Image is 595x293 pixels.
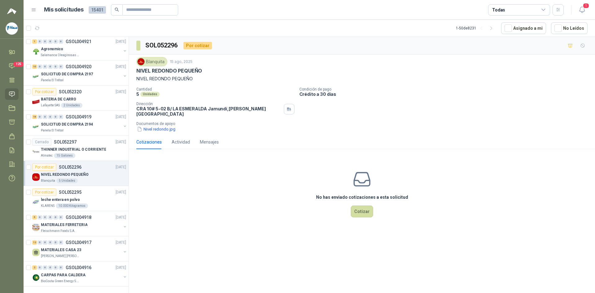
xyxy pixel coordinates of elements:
div: 0 [53,215,58,220]
p: GSOL004921 [66,39,91,44]
div: 0 [43,64,47,69]
a: 10 0 0 0 0 0 GSOL004920[DATE] Company LogoSOLICITUD DE COMPRA 2197Panela El Trébol [32,63,127,83]
span: 15401 [89,6,106,14]
p: [DATE] [116,89,126,95]
p: Panela El Trébol [41,128,64,133]
div: 0 [43,39,47,44]
div: Por cotizar [32,189,56,196]
p: [DATE] [116,265,126,271]
p: Crédito a 30 días [299,91,593,97]
button: 1 [576,4,588,16]
img: Company Logo [32,148,40,156]
div: 0 [59,64,63,69]
p: BATERIA DE CARRO [41,96,76,102]
div: 0 [53,265,58,270]
div: Actividad [172,139,190,145]
div: 5 [32,215,37,220]
div: 0 [48,39,53,44]
div: Cotizaciones [136,139,162,145]
p: NIVEL REDONDO PEQUEÑO [136,68,202,74]
div: 0 [53,64,58,69]
div: Todas [492,7,505,13]
div: 0 [59,39,63,44]
p: [DATE] [116,240,126,246]
button: Cotizar [351,206,373,217]
div: Cerrado [32,138,51,146]
a: Por cotizarSOL052296[DATE] Company LogoNIVEL REDONDO PEQUEÑOBlanquita5 Unidades [24,161,129,186]
img: Company Logo [32,123,40,131]
p: CRA 10# 5-02 B/ LA ESMERALDA Jamundí , [PERSON_NAME][GEOGRAPHIC_DATA] [136,106,281,117]
p: [DATE] [116,189,126,195]
p: KLARENS [41,203,55,208]
div: 16 [32,115,37,119]
a: 2 0 0 0 0 0 GSOL004916[DATE] Company LogoCARPAS PARA CALDERABioCosta Green Energy S.A.S [32,264,127,284]
div: 0 [53,39,58,44]
div: 0 [37,39,42,44]
p: Salamanca Oleaginosas SAS [41,53,80,58]
p: GSOL004917 [66,240,91,245]
span: 125 [13,62,24,67]
div: 0 [48,64,53,69]
p: GSOL004919 [66,115,91,119]
img: Company Logo [32,98,40,105]
div: 1 - 50 de 8231 [456,23,496,33]
p: SOLICITUD DE COMPRA 2194 [41,122,93,127]
p: Cantidad [136,87,294,91]
p: CARPAS PARA CALDERA [41,272,86,278]
img: Company Logo [32,173,40,181]
img: Company Logo [138,58,144,65]
div: 10 [32,64,37,69]
h3: SOL052296 [145,41,178,50]
div: Por cotizar [183,42,212,49]
div: 0 [48,240,53,245]
p: Fleischmann Foods S.A. [41,229,75,233]
div: Por cotizar [32,88,56,95]
div: 0 [48,265,53,270]
div: Blanquita [136,57,167,66]
div: 5 Unidades [56,178,78,183]
a: 16 0 0 0 0 0 GSOL004919[DATE] Company LogoSOLICITUD DE COMPRA 2194Panela El Trébol [32,113,127,133]
p: SOL052320 [59,90,82,94]
p: leche entera en polvo [41,197,80,203]
p: SOLICITUD DE COMPRA 2197 [41,71,93,77]
div: 10.000 Kilogramos [56,203,88,208]
span: 1 [583,3,589,9]
div: 12 [32,240,37,245]
div: 0 [43,240,47,245]
p: [DATE] [116,164,126,170]
h3: No has enviado cotizaciones a esta solicitud [316,194,408,201]
p: [DATE] [116,215,126,220]
div: 0 [53,115,58,119]
div: 0 [48,115,53,119]
div: 0 [43,115,47,119]
img: Company Logo [32,48,40,55]
p: [DATE] [116,64,126,70]
p: NIVEL REDONDO PEQUEÑO [136,75,588,82]
img: Company Logo [6,23,18,34]
p: NIVEL REDONDO PEQUEÑO [41,172,88,178]
p: [DATE] [116,114,126,120]
p: GSOL004918 [66,215,91,220]
div: 0 [59,240,63,245]
img: Company Logo [32,224,40,231]
img: Company Logo [32,274,40,281]
span: search [115,7,119,12]
p: Panela El Trébol [41,78,64,83]
div: Mensajes [200,139,219,145]
img: Company Logo [32,198,40,206]
div: 0 [37,64,42,69]
p: MATERIALES FERRETERIA [41,222,87,228]
div: 1 [32,39,37,44]
a: CerradoSOL052297[DATE] Company LogoTHINNER INDUSTRIAL O CORRIENTEAlmatec15 Galones [24,136,129,161]
p: [DATE] [116,139,126,145]
a: 125 [5,60,19,72]
a: 1 0 0 0 0 0 GSOL004921[DATE] Company LogoAgronomicoSalamanca Oleaginosas SAS [32,38,127,58]
p: Documentos de apoyo [136,122,593,126]
div: 0 [59,115,63,119]
div: 0 [59,215,63,220]
div: 2 [32,265,37,270]
p: Blanquita [41,178,55,183]
p: Condición de pago [299,87,593,91]
div: 0 [53,240,58,245]
div: 0 [37,115,42,119]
